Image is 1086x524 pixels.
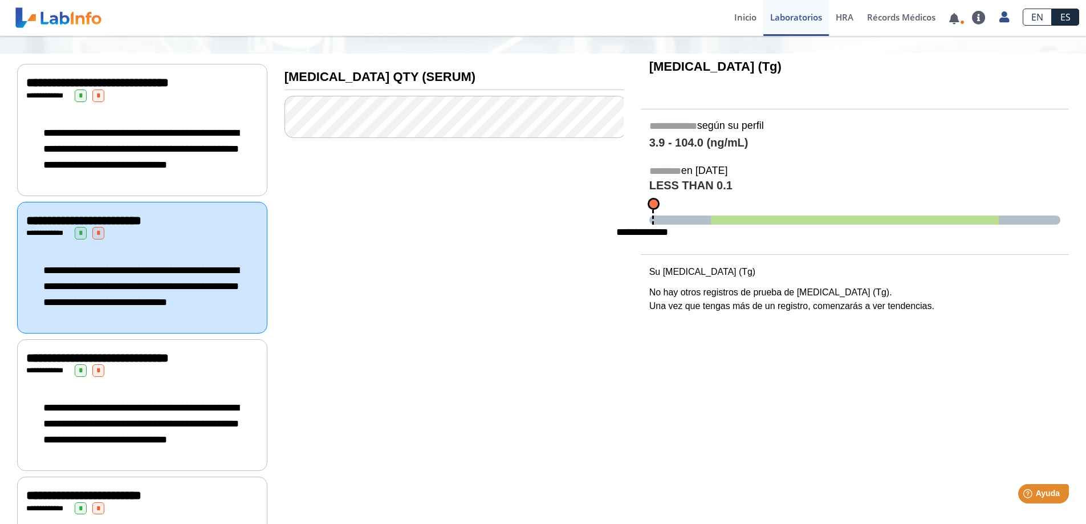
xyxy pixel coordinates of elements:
h5: según su perfil [649,120,1060,133]
p: Su [MEDICAL_DATA] (Tg) [649,265,1060,279]
h5: en [DATE] [649,165,1060,178]
iframe: Help widget launcher [985,480,1073,511]
span: HRA [836,11,853,23]
h4: LESS THAN 0.1 [649,179,1060,193]
h4: 3.9 - 104.0 (ng/mL) [649,136,1060,150]
a: ES [1052,9,1079,26]
p: No hay otros registros de prueba de [MEDICAL_DATA] (Tg). Una vez que tengas más de un registro, c... [649,286,1060,313]
a: EN [1023,9,1052,26]
b: [MEDICAL_DATA] (Tg) [649,59,782,74]
b: [MEDICAL_DATA] QTY (SERUM) [284,70,475,84]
